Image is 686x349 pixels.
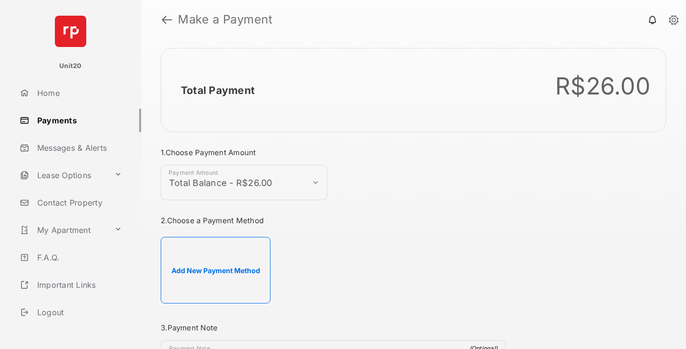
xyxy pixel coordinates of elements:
[178,14,272,25] strong: Make a Payment
[16,246,141,269] a: F.A.Q.
[181,84,255,96] h2: Total Payment
[161,216,506,225] h3: 2. Choose a Payment Method
[555,72,650,100] div: R$26.00
[16,163,110,187] a: Lease Options
[16,136,141,160] a: Messages & Alerts
[161,148,506,157] h3: 1. Choose Payment Amount
[161,237,270,303] button: Add New Payment Method
[16,109,141,132] a: Payments
[16,273,126,297] a: Important Links
[55,16,86,47] img: svg+xml;base64,PHN2ZyB4bWxucz0iaHR0cDovL3d3dy53My5vcmcvMjAwMC9zdmciIHdpZHRoPSI2NCIgaGVpZ2h0PSI2NC...
[16,191,141,214] a: Contact Property
[16,301,141,324] a: Logout
[59,61,82,71] p: Unit20
[161,323,506,332] h3: 3. Payment Note
[16,81,141,105] a: Home
[16,218,110,242] a: My Apartment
